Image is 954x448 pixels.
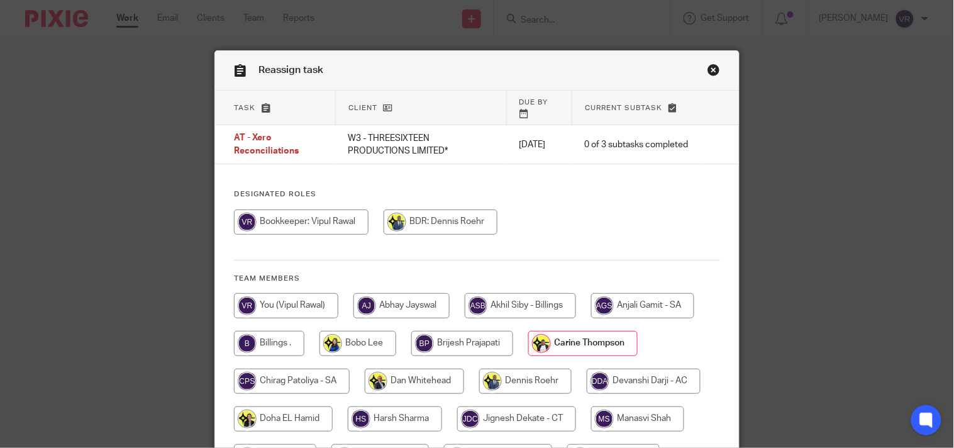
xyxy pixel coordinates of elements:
a: Close this dialog window [707,64,720,81]
span: Client [348,104,377,111]
h4: Team members [234,274,719,284]
h4: Designated Roles [234,189,719,199]
span: Due by [519,99,548,106]
td: 0 of 3 subtasks completed [572,125,701,164]
span: Task [234,104,255,111]
span: AT - Xero Reconciliations [234,134,299,156]
p: [DATE] [519,138,560,151]
p: W3 - THREESIXTEEN PRODUCTIONS LIMITED* [348,132,494,158]
span: Reassign task [258,65,323,75]
span: Current subtask [585,104,662,111]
